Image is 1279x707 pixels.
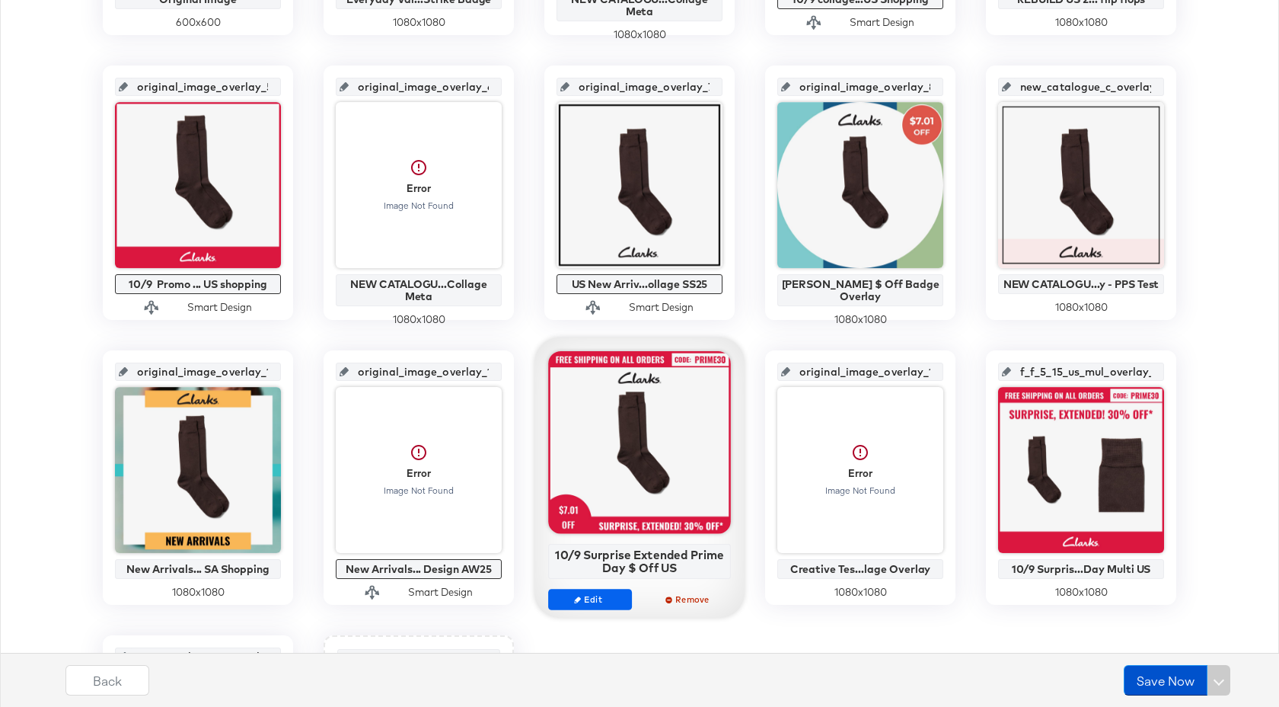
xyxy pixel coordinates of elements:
button: Save Now [1124,665,1207,696]
div: 1080 x 1080 [557,27,722,42]
div: Creative Tes...lage Overlay [781,563,939,575]
div: Smart Design [408,585,473,600]
button: Edit [548,589,632,610]
div: 10/9 Surpris...Day Multi US [1002,563,1160,575]
span: Edit [555,593,625,605]
div: 1080 x 1080 [998,300,1164,315]
div: 1080 x 1080 [998,15,1164,30]
div: 10/9 Promo ... US shopping [119,278,277,290]
div: 1080 x 1080 [777,585,943,600]
div: 1080 x 1080 [998,585,1164,600]
div: 1080 x 1080 [336,15,502,30]
div: NEW CATALOGU...y - PPS Test [1002,278,1160,290]
div: NEW CATALOGU...Collage Meta [340,278,498,302]
div: 1080 x 1080 [777,312,943,327]
div: 1080 x 1080 [336,312,502,327]
div: Smart Design [629,300,694,315]
div: [PERSON_NAME] $ Off Badge Overlay [781,278,939,302]
div: 1080 x 1080 [115,585,281,600]
div: 10/9 Surprise Extended Prime Day $ Off US [553,548,727,574]
span: Remove [654,593,724,605]
div: New Arrivals... Design AW25 [340,563,498,575]
div: New Arrivals... SA Shopping [119,563,277,575]
div: Smart Design [850,15,914,30]
div: US New Arriv...ollage SS25 [560,278,719,290]
button: Remove [647,589,731,610]
div: 600 x 600 [115,15,281,30]
button: Back [65,665,149,696]
div: Smart Design [187,300,252,315]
